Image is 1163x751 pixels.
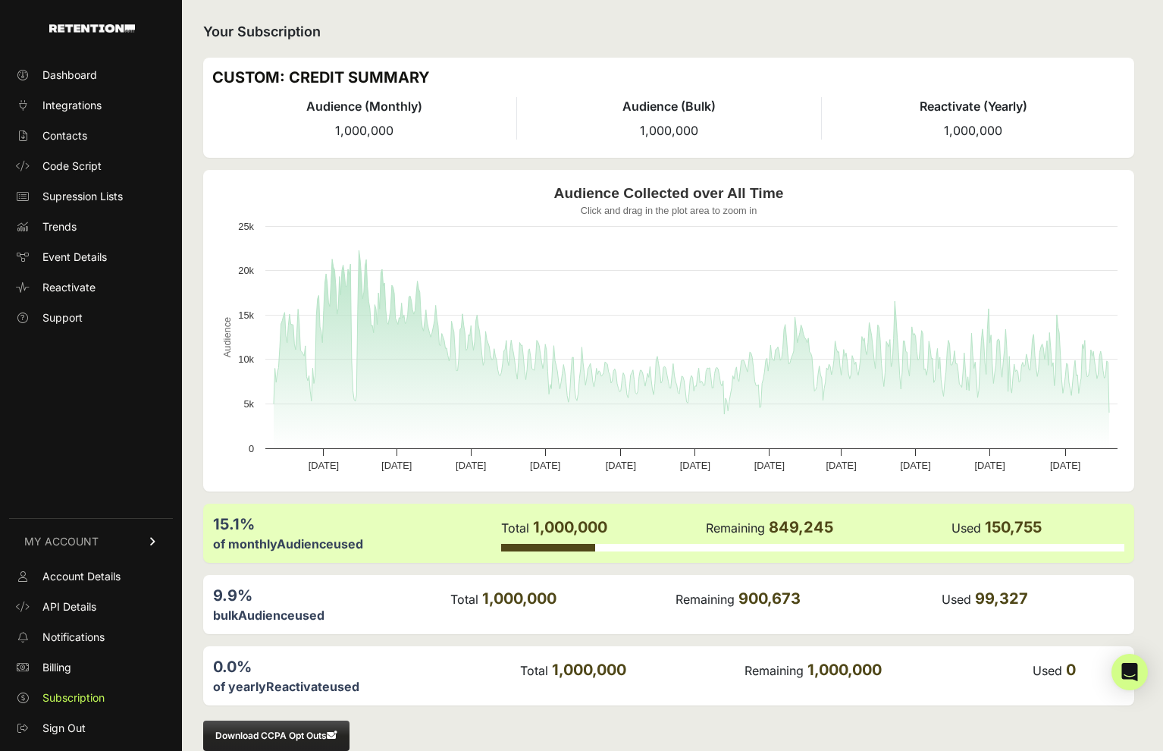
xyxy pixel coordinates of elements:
[42,630,105,645] span: Notifications
[706,520,765,536] label: Remaining
[1050,460,1080,471] text: [DATE]
[213,677,519,696] div: of yearly used
[517,97,820,115] h4: Audience (Bulk)
[49,24,135,33] img: Retention.com
[9,716,173,740] a: Sign Out
[9,63,173,87] a: Dashboard
[807,661,882,679] span: 1,000,000
[676,592,735,607] label: Remaining
[9,518,173,564] a: MY ACCOUNT
[213,656,519,677] div: 0.0%
[42,280,96,295] span: Reactivate
[42,310,83,325] span: Support
[9,595,173,619] a: API Details
[533,518,607,536] span: 1,000,000
[42,690,105,705] span: Subscription
[42,219,77,234] span: Trends
[213,585,449,606] div: 9.9%
[9,215,173,239] a: Trends
[9,93,173,118] a: Integrations
[213,535,500,553] div: of monthly used
[501,520,529,536] label: Total
[606,460,636,471] text: [DATE]
[1033,663,1062,678] label: Used
[944,123,1002,138] span: 1,000,000
[9,245,173,269] a: Event Details
[1111,654,1148,690] div: Open Intercom Messenger
[42,250,107,265] span: Event Details
[42,721,86,736] span: Sign Out
[221,317,233,357] text: Audience
[238,221,254,232] text: 25k
[9,564,173,589] a: Account Details
[203,21,1134,42] h2: Your Subscription
[738,589,801,608] span: 900,673
[9,154,173,178] a: Code Script
[238,265,254,276] text: 20k
[243,398,254,410] text: 5k
[42,660,71,675] span: Billing
[335,123,393,138] span: 1,000,000
[951,520,981,536] label: Used
[42,159,102,174] span: Code Script
[238,310,254,321] text: 15k
[581,205,757,216] text: Click and drag in the plot area to zoom in
[203,721,350,751] button: Download CCPA Opt Outs
[640,123,698,138] span: 1,000,000
[42,98,102,113] span: Integrations
[42,569,121,584] span: Account Details
[554,185,784,201] text: Audience Collected over All Time
[9,306,173,330] a: Support
[42,189,123,204] span: Supression Lists
[212,97,516,115] h4: Audience (Monthly)
[9,625,173,649] a: Notifications
[552,661,626,679] span: 1,000,000
[42,128,87,143] span: Contacts
[985,518,1042,536] span: 150,755
[9,124,173,148] a: Contacts
[309,460,339,471] text: [DATE]
[249,443,254,454] text: 0
[975,589,1028,608] span: 99,327
[822,97,1125,115] h4: Reactivate (Yearly)
[381,460,412,471] text: [DATE]
[769,518,833,536] span: 849,245
[277,536,334,551] label: Audience
[530,460,560,471] text: [DATE]
[520,663,548,678] label: Total
[213,514,500,535] div: 15.1%
[900,460,930,471] text: [DATE]
[9,686,173,710] a: Subscription
[213,606,449,624] div: bulk used
[1066,661,1076,679] span: 0
[9,184,173,209] a: Supression Lists
[826,460,856,471] text: [DATE]
[754,460,785,471] text: [DATE]
[42,68,97,83] span: Dashboard
[482,589,556,608] span: 1,000,000
[456,460,486,471] text: [DATE]
[212,67,1125,88] h3: CUSTOM: CREDIT SUMMARY
[238,608,295,623] label: Audience
[9,655,173,680] a: Billing
[942,592,971,607] label: Used
[680,460,710,471] text: [DATE]
[24,534,99,549] span: MY ACCOUNT
[974,460,1005,471] text: [DATE]
[450,592,478,607] label: Total
[238,354,254,365] text: 10k
[745,663,804,678] label: Remaining
[42,599,96,614] span: API Details
[266,679,330,694] label: Reactivate
[9,275,173,300] a: Reactivate
[212,179,1125,482] svg: Audience Collected over All Time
